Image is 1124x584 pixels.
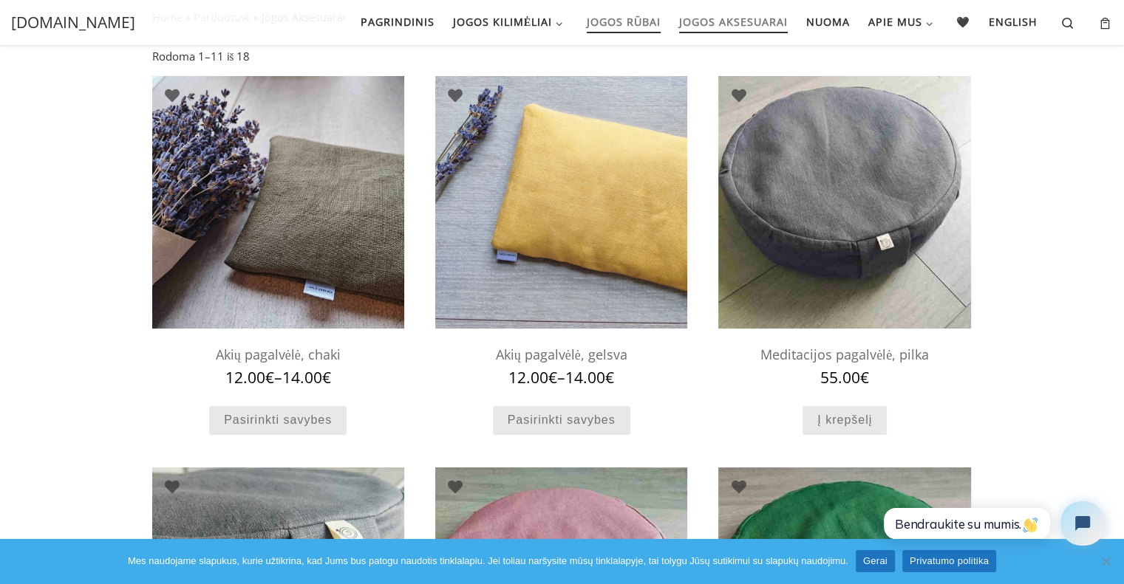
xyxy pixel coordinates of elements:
[152,369,404,386] span: –
[718,340,970,370] h2: Meditacijos pagalvėlė, pilka
[265,367,274,388] span: €
[361,7,435,34] span: Pagrindinis
[355,7,439,38] a: Pagrindinis
[225,367,274,388] bdi: 12.00
[548,367,557,388] span: €
[902,550,996,572] a: Privatumo politika
[453,7,553,34] span: Jogos kilimėliai
[806,7,850,34] span: Nuoma
[11,11,135,35] a: [DOMAIN_NAME]
[587,7,661,34] span: Jogos rūbai
[435,76,687,328] img: akiu pagalvele meditacijai
[801,7,854,38] a: Nuoma
[282,367,331,388] bdi: 14.00
[448,7,572,38] a: Jogos kilimėliai
[128,554,848,568] span: Mes naudojame slapukus, kurie užtikrina, kad Jums bus patogu naudotis tinklalapiu. Jei toliau nar...
[718,76,970,386] a: meditacijos pagalvemeditacijos pagalveMeditacijos pagalvėlė, pilka 55.00€
[508,367,557,388] bdi: 12.00
[952,7,975,38] a: 🖤
[989,7,1038,34] span: English
[152,48,251,65] p: Rodoma 1–11 iš 18
[820,367,869,388] bdi: 55.00
[152,76,404,386] a: meditacijos pagalveleakiu pagalveleAkių pagalvėlė, chaki 12.00€–14.00€
[803,406,887,435] a: Add to cart: “Meditacijos pagalvėlė, pilka”
[435,340,687,370] h2: Akių pagalvėlė, gelsva
[209,406,347,435] a: Pasirinkti savybes: “Akių pagalvėlė, chaki”
[856,550,895,572] a: Gerai
[435,76,687,386] a: akiu pagalvele meditacijaiAkių pagalvėlė, gelsva 12.00€–14.00€
[582,7,665,38] a: Jogos rūbai
[679,7,788,34] span: Jogos aksesuarai
[605,367,614,388] span: €
[866,489,1117,558] iframe: Tidio Chat
[565,367,614,388] bdi: 14.00
[868,7,922,34] span: Apie mus
[493,406,630,435] a: Pasirinkti savybes: “Akių pagalvėlė, gelsva”
[1098,554,1113,568] span: Ne
[435,369,687,386] span: –
[674,7,792,38] a: Jogos aksesuarai
[984,7,1043,38] a: English
[152,340,404,370] h2: Akių pagalvėlė, chaki
[860,367,869,388] span: €
[322,367,331,388] span: €
[956,7,970,34] span: 🖤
